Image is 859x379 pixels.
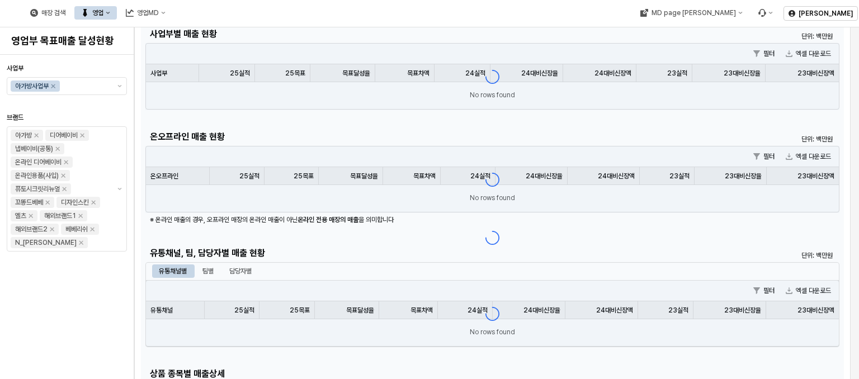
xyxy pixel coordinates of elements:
[15,170,59,181] div: 온라인용품(사입)
[799,9,853,18] p: [PERSON_NAME]
[15,197,43,208] div: 꼬똥드베베
[29,214,33,218] div: Remove 엘츠
[41,9,65,17] div: 매장 검색
[79,240,83,245] div: Remove N_이야이야오
[50,130,78,141] div: 디어베이비
[90,227,95,231] div: Remove 베베리쉬
[633,6,749,20] div: MD page 이동
[65,224,88,235] div: 베베리쉬
[45,200,50,205] div: Remove 꼬똥드베베
[7,64,23,72] span: 사업부
[137,9,159,17] div: 영업MD
[651,9,735,17] div: MD page [PERSON_NAME]
[119,6,172,20] button: 영업MD
[15,130,32,141] div: 아가방
[62,187,67,191] div: Remove 퓨토시크릿리뉴얼
[15,157,62,168] div: 온라인 디어베이비
[134,27,859,379] main: App Frame
[15,143,53,154] div: 냅베이비(공통)
[61,197,89,208] div: 디자인스킨
[7,113,23,121] span: 브랜드
[15,80,49,92] div: 아가방사업부
[23,6,72,20] button: 매장 검색
[15,183,60,195] div: 퓨토시크릿리뉴얼
[61,173,65,178] div: Remove 온라인용품(사입)
[784,6,858,21] button: [PERSON_NAME]
[113,127,126,251] button: 제안 사항 표시
[50,227,54,231] div: Remove 해외브랜드2
[51,84,55,88] div: Remove 아가방사업부
[64,160,68,164] div: Remove 온라인 디어베이비
[15,224,48,235] div: 해외브랜드2
[15,237,77,248] div: N_[PERSON_NAME]
[15,210,26,221] div: 엘츠
[78,214,83,218] div: Remove 해외브랜드1
[11,35,122,46] h4: 영업부 목표매출 달성현황
[91,200,96,205] div: Remove 디자인스킨
[113,78,126,94] button: 제안 사항 표시
[751,6,779,20] div: Menu item 6
[80,133,84,138] div: Remove 디어베이비
[92,9,103,17] div: 영업
[74,6,117,20] button: 영업
[633,6,749,20] button: MD page [PERSON_NAME]
[55,146,60,151] div: Remove 냅베이비(공통)
[44,210,76,221] div: 해외브랜드1
[34,133,39,138] div: Remove 아가방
